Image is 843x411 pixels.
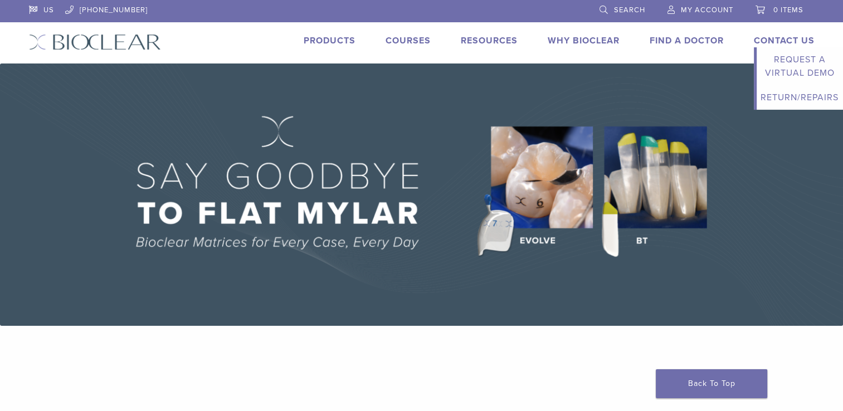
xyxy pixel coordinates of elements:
[548,35,620,46] a: Why Bioclear
[656,369,767,398] a: Back To Top
[754,35,815,46] a: Contact Us
[29,34,161,50] img: Bioclear
[461,35,518,46] a: Resources
[304,35,355,46] a: Products
[681,6,733,14] span: My Account
[614,6,645,14] span: Search
[386,35,431,46] a: Courses
[650,35,724,46] a: Find A Doctor
[773,6,803,14] span: 0 items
